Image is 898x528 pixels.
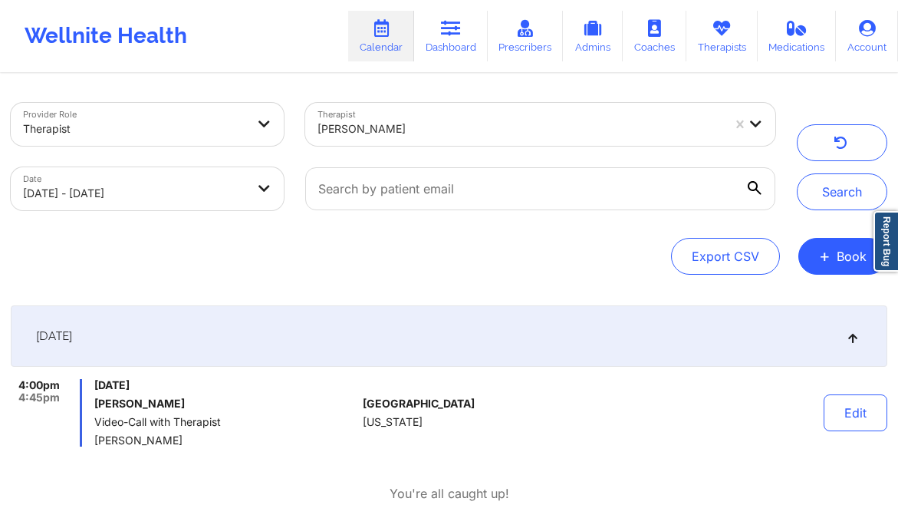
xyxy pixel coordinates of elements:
[686,11,758,61] a: Therapists
[94,416,357,428] span: Video-Call with Therapist
[363,398,475,410] span: [GEOGRAPHIC_DATA]
[363,416,423,428] span: [US_STATE]
[488,11,564,61] a: Prescribers
[797,173,887,210] button: Search
[94,398,357,410] h6: [PERSON_NAME]
[414,11,488,61] a: Dashboard
[623,11,686,61] a: Coaches
[23,112,246,146] div: Therapist
[305,167,775,210] input: Search by patient email
[18,391,60,404] span: 4:45pm
[563,11,623,61] a: Admins
[819,252,831,260] span: +
[824,394,887,431] button: Edit
[36,328,72,344] span: [DATE]
[317,112,722,146] div: [PERSON_NAME]
[18,379,60,391] span: 4:00pm
[23,177,246,210] div: [DATE] - [DATE]
[873,211,898,272] a: Report Bug
[390,485,509,503] p: You're all caught up!
[836,11,898,61] a: Account
[94,379,357,391] span: [DATE]
[758,11,837,61] a: Medications
[671,238,780,275] button: Export CSV
[798,238,887,275] button: +Book
[94,434,357,447] span: [PERSON_NAME]
[348,11,414,61] a: Calendar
